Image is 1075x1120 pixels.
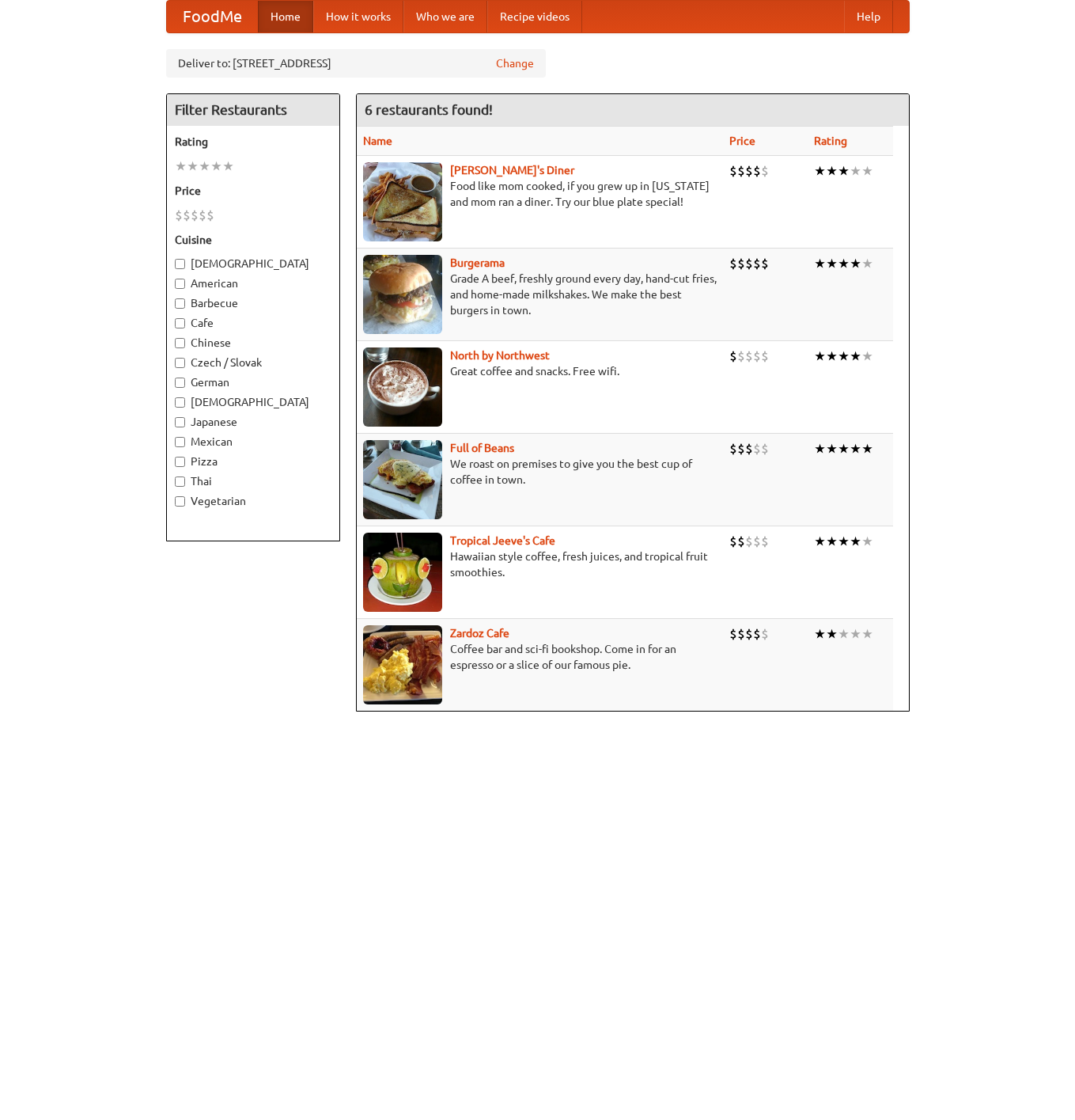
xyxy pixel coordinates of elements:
[363,456,717,488] p: We roast on premises to give you the best cup of coffee in town.
[761,255,769,272] li: $
[850,347,861,365] li: ★
[729,255,737,272] li: $
[175,454,331,469] label: Pizza
[175,417,185,427] input: Japanese
[814,347,826,365] li: ★
[761,347,769,365] li: $
[175,298,185,309] input: Barbecue
[175,183,331,199] h5: Price
[175,275,331,291] label: American
[838,440,850,457] li: ★
[814,533,826,550] li: ★
[450,349,550,362] b: North by Northwest
[745,255,753,272] li: $
[729,347,737,365] li: $
[850,440,861,457] li: ★
[814,162,826,180] li: ★
[850,162,861,180] li: ★
[167,94,339,126] h4: Filter Restaurants
[753,255,761,272] li: $
[838,533,850,550] li: ★
[363,162,442,241] img: sallys.jpg
[175,397,185,408] input: [DEMOGRAPHIC_DATA]
[861,347,873,365] li: ★
[363,641,717,673] p: Coffee bar and sci-fi bookshop. Come in for an espresso or a slice of our famous pie.
[826,347,838,365] li: ★
[826,255,838,272] li: ★
[761,440,769,457] li: $
[737,625,745,643] li: $
[745,625,753,643] li: $
[844,1,893,32] a: Help
[175,437,185,447] input: Mexican
[496,55,534,71] a: Change
[175,358,185,368] input: Czech / Slovak
[729,625,737,643] li: $
[729,135,755,147] a: Price
[745,440,753,457] li: $
[861,255,873,272] li: ★
[222,158,234,175] li: ★
[175,335,331,351] label: Chinese
[363,271,717,318] p: Grade A beef, freshly ground every day, hand-cut fries, and home-made milkshakes. We make the bes...
[745,347,753,365] li: $
[838,162,850,180] li: ★
[838,255,850,272] li: ★
[729,440,737,457] li: $
[199,158,210,175] li: ★
[175,207,183,224] li: $
[753,162,761,180] li: $
[450,442,514,454] a: Full of Beans
[450,627,509,640] a: Zardoz Cafe
[745,162,753,180] li: $
[861,625,873,643] li: ★
[175,378,185,388] input: German
[166,49,546,78] div: Deliver to: [STREET_ADDRESS]
[826,162,838,180] li: ★
[737,440,745,457] li: $
[175,414,331,430] label: Japanese
[826,533,838,550] li: ★
[450,534,555,547] a: Tropical Jeeve's Cafe
[175,493,331,509] label: Vegetarian
[753,440,761,457] li: $
[826,440,838,457] li: ★
[175,338,185,348] input: Chinese
[175,315,331,331] label: Cafe
[206,207,214,224] li: $
[826,625,838,643] li: ★
[175,374,331,390] label: German
[450,164,574,177] a: [PERSON_NAME]'s Diner
[175,295,331,311] label: Barbecue
[363,440,442,519] img: beans.jpg
[745,533,753,550] li: $
[175,434,331,450] label: Mexican
[450,256,505,269] a: Burgerama
[363,625,442,704] img: zardoz.jpg
[183,207,191,224] li: $
[487,1,582,32] a: Recipe videos
[850,255,861,272] li: ★
[175,355,331,370] label: Czech / Slovak
[199,207,206,224] li: $
[187,158,199,175] li: ★
[861,162,873,180] li: ★
[175,318,185,328] input: Cafe
[167,1,258,32] a: FoodMe
[175,457,185,467] input: Pizza
[838,625,850,643] li: ★
[850,625,861,643] li: ★
[363,533,442,612] img: jeeves.jpg
[761,162,769,180] li: $
[363,178,717,210] p: Food like mom cooked, if you grew up in [US_STATE] and mom ran a diner. Try our blue plate special!
[363,255,442,334] img: burgerama.jpg
[737,347,745,365] li: $
[729,162,737,180] li: $
[737,255,745,272] li: $
[175,232,331,248] h5: Cuisine
[814,135,847,147] a: Rating
[175,134,331,150] h5: Rating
